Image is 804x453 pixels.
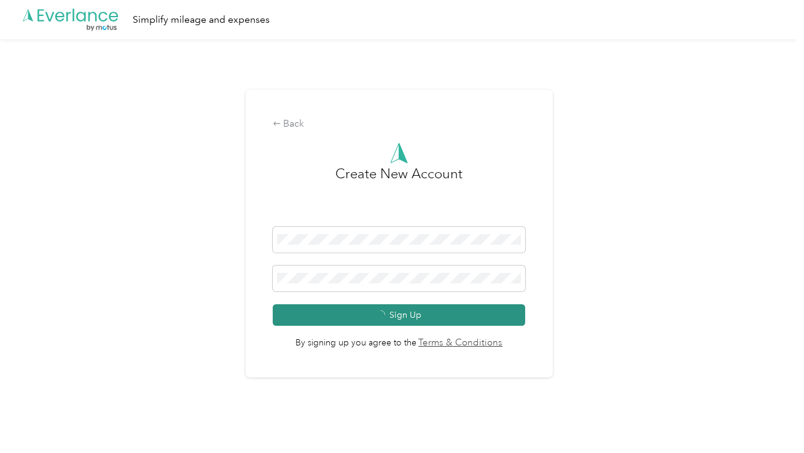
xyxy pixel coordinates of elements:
[273,117,526,132] div: Back
[416,336,503,350] a: Terms & Conditions
[133,12,270,28] div: Simplify mileage and expenses
[273,326,526,350] span: By signing up you agree to the
[335,163,462,227] h3: Create New Account
[273,304,526,326] button: Sign Up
